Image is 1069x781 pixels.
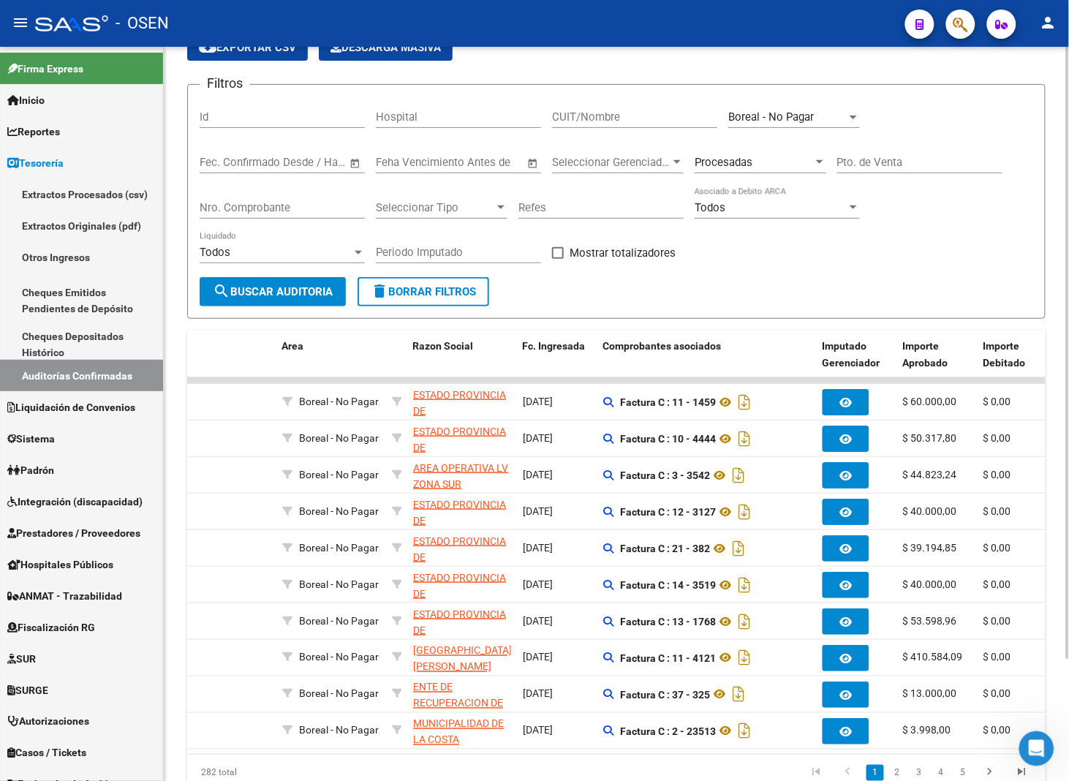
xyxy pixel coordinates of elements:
[7,619,95,635] span: Fiscalización RG
[347,155,364,172] button: Open calendar
[200,156,259,169] input: Fecha inicio
[983,688,1011,700] span: $ 0,00
[199,38,216,56] mat-icon: cloud_download
[903,578,957,590] span: $ 40.000,00
[903,688,957,700] span: $ 13.000,00
[729,464,748,487] i: Descargar documento
[620,689,710,701] strong: Factura C : 37 - 325
[523,396,553,407] span: [DATE]
[413,389,512,450] span: ESTADO PROVINCIA DE [GEOGRAPHIC_DATA][PERSON_NAME]
[200,73,250,94] h3: Filtros
[620,433,716,445] strong: Factura C : 10 - 4444
[330,41,441,54] span: Descarga Masiva
[7,399,135,415] span: Liquidación de Convenios
[7,462,54,478] span: Padrón
[7,92,45,108] span: Inicio
[371,285,476,298] span: Borrar Filtros
[954,765,972,781] a: 5
[213,282,230,300] mat-icon: search
[570,244,676,262] span: Mostrar totalizadores
[523,652,553,663] span: [DATE]
[299,432,379,444] span: Boreal - No Pagar
[376,201,494,214] span: Seleccionar Tipo
[413,718,504,747] span: MUNICIPALIDAD DE LA COSTA
[620,543,710,554] strong: Factura C : 21 - 382
[523,578,553,590] span: [DATE]
[371,282,388,300] mat-icon: delete
[903,469,957,480] span: $ 44.823,24
[412,340,473,352] span: Razon Social
[12,14,29,31] mat-icon: menu
[1019,731,1054,766] iframe: Intercom live chat
[903,432,957,444] span: $ 50.317,80
[735,720,754,743] i: Descargar documento
[523,615,553,627] span: [DATE]
[7,682,48,698] span: SURGE
[522,340,585,352] span: Fc. Ingresada
[299,578,379,590] span: Boreal - No Pagar
[7,745,86,761] span: Casos / Tickets
[735,646,754,670] i: Descargar documento
[413,606,511,637] div: - 30673377544
[116,7,169,39] span: - OSEN
[1040,14,1057,31] mat-icon: person
[983,396,1011,407] span: $ 0,00
[735,390,754,414] i: Descargar documento
[319,34,453,61] app-download-masive: Descarga masiva de comprobantes (adjuntos)
[620,579,716,591] strong: Factura C : 14 - 3519
[413,497,511,527] div: - 30673377544
[802,765,830,781] a: go to first page
[903,396,957,407] span: $ 60.000,00
[523,725,553,736] span: [DATE]
[552,156,671,169] span: Seleccionar Gerenciador
[413,643,511,674] div: - 30999275474
[903,615,957,627] span: $ 53.598,96
[200,246,230,259] span: Todos
[299,725,379,736] span: Boreal - No Pagar
[620,725,716,737] strong: Factura C : 2 - 23513
[983,725,1011,736] span: $ 0,00
[910,765,928,781] a: 3
[983,432,1011,444] span: $ 0,00
[7,714,89,730] span: Autorizaciones
[903,652,963,663] span: $ 410.584,09
[620,506,716,518] strong: Factura C : 12 - 3127
[620,652,716,664] strong: Factura C : 11 - 4121
[729,537,748,560] i: Descargar documento
[299,396,379,407] span: Boreal - No Pagar
[603,340,721,352] span: Comprobantes asociados
[299,542,379,554] span: Boreal - No Pagar
[983,340,1025,369] span: Importe Debitado
[413,608,512,670] span: ESTADO PROVINCIA DE [GEOGRAPHIC_DATA][PERSON_NAME]
[888,765,906,781] a: 2
[523,505,553,517] span: [DATE]
[7,588,122,604] span: ANMAT - Trazabilidad
[735,500,754,524] i: Descargar documento
[7,525,140,541] span: Prestadores / Proveedores
[7,431,55,447] span: Sistema
[7,155,64,171] span: Tesorería
[729,683,748,706] i: Descargar documento
[413,426,512,487] span: ESTADO PROVINCIA DE [GEOGRAPHIC_DATA][PERSON_NAME]
[319,34,453,61] button: Descarga Masiva
[413,460,511,491] div: - 30714329258
[866,765,884,781] a: 1
[816,331,896,379] datatable-header-cell: Imputado Gerenciador
[523,688,553,700] span: [DATE]
[903,505,957,517] span: $ 40.000,00
[523,432,553,444] span: [DATE]
[299,469,379,480] span: Boreal - No Pagar
[200,277,346,306] button: Buscar Auditoria
[983,578,1011,590] span: $ 0,00
[620,616,716,627] strong: Factura C : 13 - 1768
[903,725,951,736] span: $ 3.998,00
[276,331,385,379] datatable-header-cell: Area
[413,423,511,454] div: - 30673377544
[525,155,542,172] button: Open calendar
[299,505,379,517] span: Boreal - No Pagar
[299,652,379,663] span: Boreal - No Pagar
[977,331,1057,379] datatable-header-cell: Importe Debitado
[597,331,816,379] datatable-header-cell: Comprobantes asociados
[983,469,1011,480] span: $ 0,00
[620,469,710,481] strong: Factura C : 3 - 3542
